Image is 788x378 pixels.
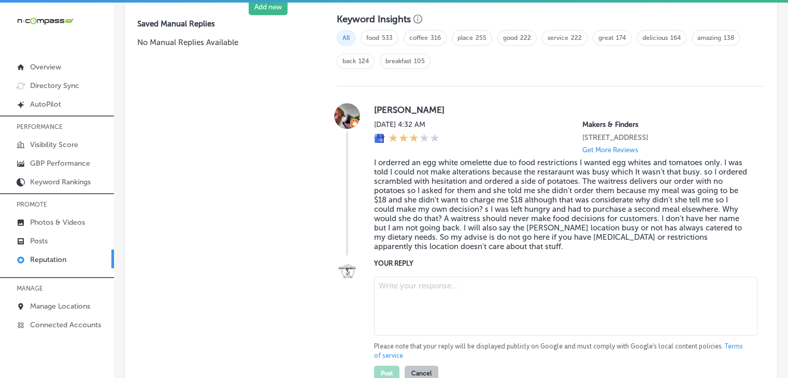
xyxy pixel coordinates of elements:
a: 164 [670,34,681,41]
div: Keywords by Traffic [114,61,175,68]
div: 3 Stars [389,133,439,144]
a: good [503,34,518,41]
a: 222 [571,34,582,41]
p: 1120 S Main St. Suite 110 [582,133,748,142]
p: Please note that your reply will be displayed publicly on Google and must comply with Google's lo... [374,342,748,360]
a: Terms of service [374,342,743,360]
p: Manage Locations [30,302,90,311]
a: 533 [382,34,393,41]
h3: Keyword Insights [337,13,411,25]
span: All [337,30,355,46]
a: 222 [520,34,531,41]
img: logo_orange.svg [17,17,25,25]
a: back [342,57,356,65]
img: tab_keywords_by_traffic_grey.svg [103,60,111,68]
div: v 4.0.25 [29,17,51,25]
p: Overview [30,63,61,71]
a: 255 [476,34,486,41]
p: No Manual Replies Available [137,37,304,48]
img: 660ab0bf-5cc7-4cb8-ba1c-48b5ae0f18e60NCTV_CLogo_TV_Black_-500x88.png [17,16,74,26]
a: 138 [724,34,734,41]
a: place [457,34,473,41]
label: Saved Manual Replies [137,19,304,28]
p: Posts [30,237,48,245]
a: amazing [697,34,721,41]
p: Reputation [30,255,66,264]
p: AutoPilot [30,100,61,109]
img: website_grey.svg [17,27,25,35]
a: food [366,34,379,41]
img: tab_domain_overview_orange.svg [28,60,36,68]
a: delicious [642,34,668,41]
a: 316 [431,34,441,41]
label: [DATE] 4:32 AM [374,120,439,129]
p: Makers & Finders [582,120,748,129]
div: Domain Overview [39,61,93,68]
p: Keyword Rankings [30,178,91,186]
a: service [548,34,568,41]
a: 124 [359,57,369,65]
label: YOUR REPLY [374,259,748,267]
p: Get More Reviews [582,146,638,154]
p: Connected Accounts [30,321,101,329]
a: 105 [414,57,425,65]
img: Image [334,258,360,284]
p: GBP Performance [30,159,90,168]
p: Visibility Score [30,140,78,149]
p: Photos & Videos [30,218,85,227]
a: breakfast [385,57,411,65]
div: Domain: [DOMAIN_NAME] [27,27,114,35]
p: Directory Sync [30,81,79,90]
a: coffee [409,34,428,41]
a: 174 [616,34,626,41]
blockquote: I orderred an egg white omelette due to food restrictions I wanted egg whites and tomatoes only. ... [374,158,748,251]
a: great [598,34,613,41]
label: [PERSON_NAME] [374,105,748,115]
